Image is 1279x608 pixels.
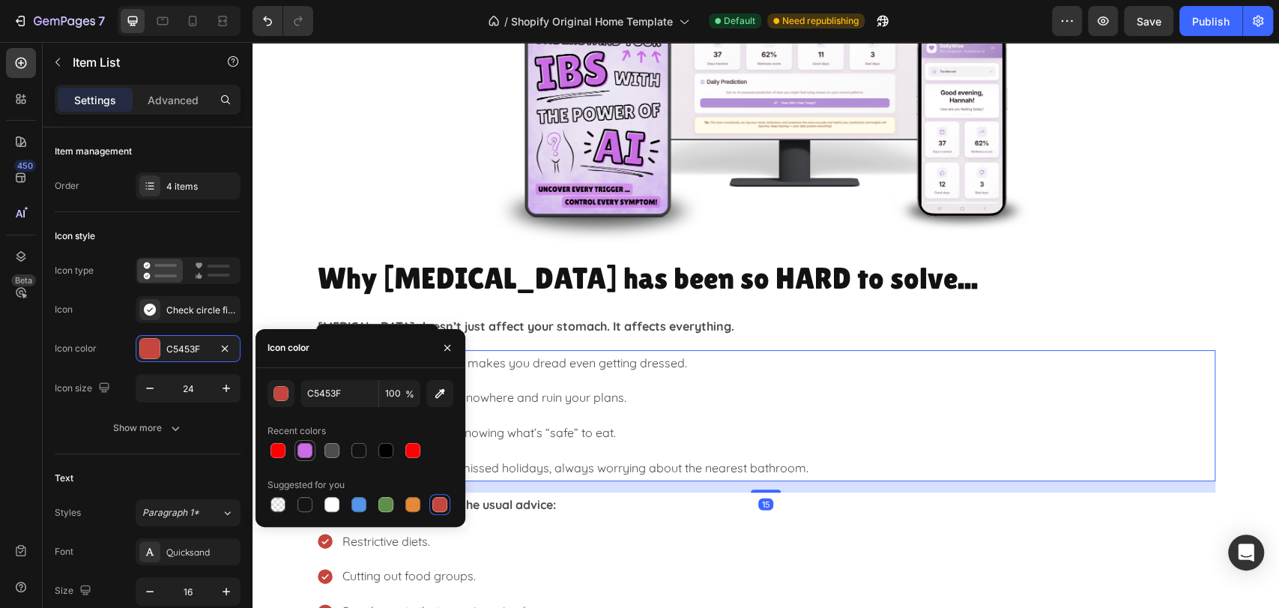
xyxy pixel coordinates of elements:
[65,274,961,295] p: [MEDICAL_DATA] doesn’t just affect your stomach. It affects everything.
[82,287,124,301] div: Item List
[782,14,859,28] span: Need republishing
[11,274,36,286] div: Beta
[90,559,288,580] p: Supplements that promise miracles.
[148,92,199,108] p: Advanced
[506,457,521,469] div: 15
[166,304,237,317] div: Check circle filled
[166,180,237,193] div: 4 items
[267,478,345,492] div: Suggested for you
[55,145,132,158] div: Item management
[55,415,241,442] button: Show more
[90,345,556,367] p: Cramps that hit out of nowhere and ruin your plans.
[300,380,378,407] input: Eg: FFFFFF
[90,489,288,511] p: Restrictive diets.
[166,546,237,559] div: Quicksand
[253,42,1279,608] iframe: Design area
[55,581,94,601] div: Size
[55,342,97,355] div: Icon color
[1192,13,1230,29] div: Publish
[405,388,414,401] span: %
[267,341,309,355] div: Icon color
[504,13,508,29] span: /
[166,343,210,356] div: C5453F
[113,421,183,436] div: Show more
[6,6,112,36] button: 7
[1228,535,1264,571] div: Open Intercom Messenger
[1124,6,1173,36] button: Save
[90,310,556,332] p: [MEDICAL_DATA] that makes you dread even getting dressed.
[64,215,963,257] h2: Why [MEDICAL_DATA] has been so HARD to solve...
[14,160,36,172] div: 450
[55,379,113,399] div: Icon size
[55,179,79,193] div: Order
[511,13,673,29] span: Shopify Original Home Template
[55,303,73,316] div: Icon
[55,472,73,485] div: Text
[98,12,105,30] p: 7
[136,499,241,526] button: Paragraph 1*
[724,14,755,28] span: Default
[90,380,556,402] p: The anxiety of never knowing what’s “safe” to eat.
[65,452,961,474] p: You’ve probably tried all the usual advice:
[73,53,200,71] p: Item List
[55,506,81,520] div: Styles
[142,506,199,520] span: Paragraph 1*
[1179,6,1242,36] button: Publish
[55,229,95,243] div: Icon style
[90,415,556,437] p: Cancelled nights out, missed holidays, always worrying about the nearest bathroom.
[55,264,94,277] div: Icon type
[1137,15,1161,28] span: Save
[74,92,116,108] p: Settings
[253,6,313,36] div: Undo/Redo
[55,545,73,559] div: Font
[90,523,288,545] p: Cutting out food groups.
[267,424,326,438] div: Recent colors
